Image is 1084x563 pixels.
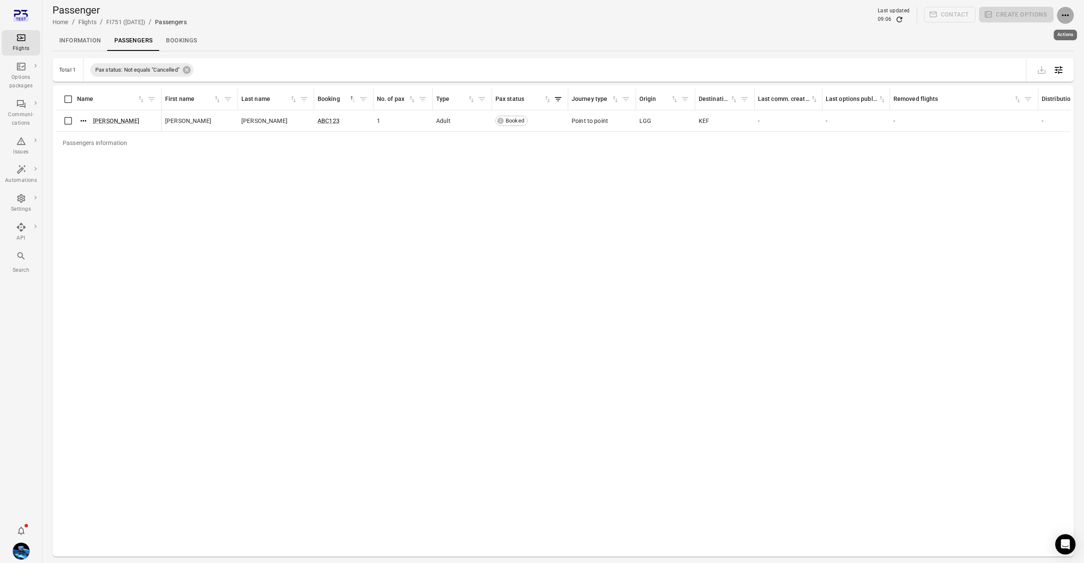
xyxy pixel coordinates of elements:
span: Last name [241,95,298,104]
button: Filter by previously removed flights [1022,93,1034,106]
div: Sort by destination in ascending order [699,95,738,104]
div: Last options published [826,95,878,104]
a: API [2,220,40,245]
button: Filter by booking [357,93,370,106]
div: Last updated [878,7,910,15]
span: Removed flights [893,95,1022,104]
li: / [149,17,152,27]
button: Filter by no. of pax [416,93,429,106]
a: Information [53,31,108,51]
div: Origin [639,95,670,104]
div: - [826,117,887,125]
div: Pax status [495,95,543,104]
div: Sort by type in ascending order [436,95,476,104]
a: Options packages [2,59,40,93]
div: Sort by no. of pax in ascending order [377,95,416,104]
div: Booking [318,95,348,104]
div: Options packages [5,73,37,90]
li: / [72,17,75,27]
span: Pax status: Not equals "Cancelled" [90,66,185,74]
div: Pax status: Not equals "Cancelled" [90,63,194,77]
button: Filter by name [145,93,158,106]
span: Please make a selection to create communications [924,7,976,24]
span: Last options published [826,95,886,104]
div: API [5,234,37,242]
div: Automations [5,176,37,185]
button: Filter by last name [298,93,310,106]
nav: Breadcrumbs [53,17,187,27]
div: Sort by previously removed flights in ascending order [893,95,1022,104]
span: No. of pax [377,95,416,104]
button: Filter by journey type [619,93,632,106]
h1: Passenger [53,3,187,17]
span: Origin [639,95,679,104]
a: Bookings [159,31,204,51]
span: Please make a selection to export [1033,65,1050,73]
a: FI751 ([DATE]) [106,19,145,25]
button: Filter by first name [221,93,234,106]
div: Type [436,95,467,104]
div: Sort by first name in ascending order [165,95,221,104]
button: Filter by origin [679,93,691,106]
button: Filter by type [476,93,488,106]
div: Communi-cations [5,111,37,128]
a: Home [53,19,69,25]
li: / [100,17,103,27]
div: Flights [5,45,37,53]
button: Actions [77,114,90,127]
span: Please make a selection to create an option package [979,7,1054,24]
div: Journey type [572,95,611,104]
span: Adult [436,117,451,125]
button: Actions [1057,7,1074,24]
span: [PERSON_NAME] [165,117,211,125]
span: LGG [639,117,651,125]
a: ABC123 [318,117,340,124]
div: Sort by last options package published in ascending order [826,95,886,104]
button: Daníel Benediktsson [9,539,33,563]
button: Filter by pax status [552,93,564,106]
a: [PERSON_NAME] [93,117,139,124]
div: Sort by last name in ascending order [241,95,298,104]
button: Search [2,248,40,277]
div: 09:06 [878,15,892,24]
div: Passengers [155,18,187,26]
span: [PERSON_NAME] [241,117,288,125]
span: Last comm. created [758,95,819,104]
div: Sort by booking in descending order [318,95,357,104]
span: First name [165,95,221,104]
span: Journey type [572,95,619,104]
div: - [893,117,1035,125]
div: Sort by origin in ascending order [639,95,679,104]
div: Destination [699,95,730,104]
div: Settings [5,205,37,214]
button: Notifications [13,522,30,539]
div: Total 1 [59,67,76,73]
div: Sort by name in ascending order [77,95,145,104]
span: 1 [377,117,380,125]
span: Destination [699,95,738,104]
a: Flights [2,30,40,56]
img: shutterstock-1708408498.jpg [13,543,30,560]
button: Open table configuration [1050,61,1067,78]
div: Local navigation [53,31,1074,51]
div: Last name [241,95,289,104]
div: No. of pax [377,95,408,104]
div: Passengers information [56,132,134,154]
a: Communi-cations [2,96,40,130]
a: Passengers [108,31,159,51]
span: Name [77,95,145,104]
button: Refresh data [895,15,904,24]
span: KEF [699,117,709,125]
a: Issues [2,134,40,159]
div: Issues [5,148,37,156]
a: Settings [2,191,40,216]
